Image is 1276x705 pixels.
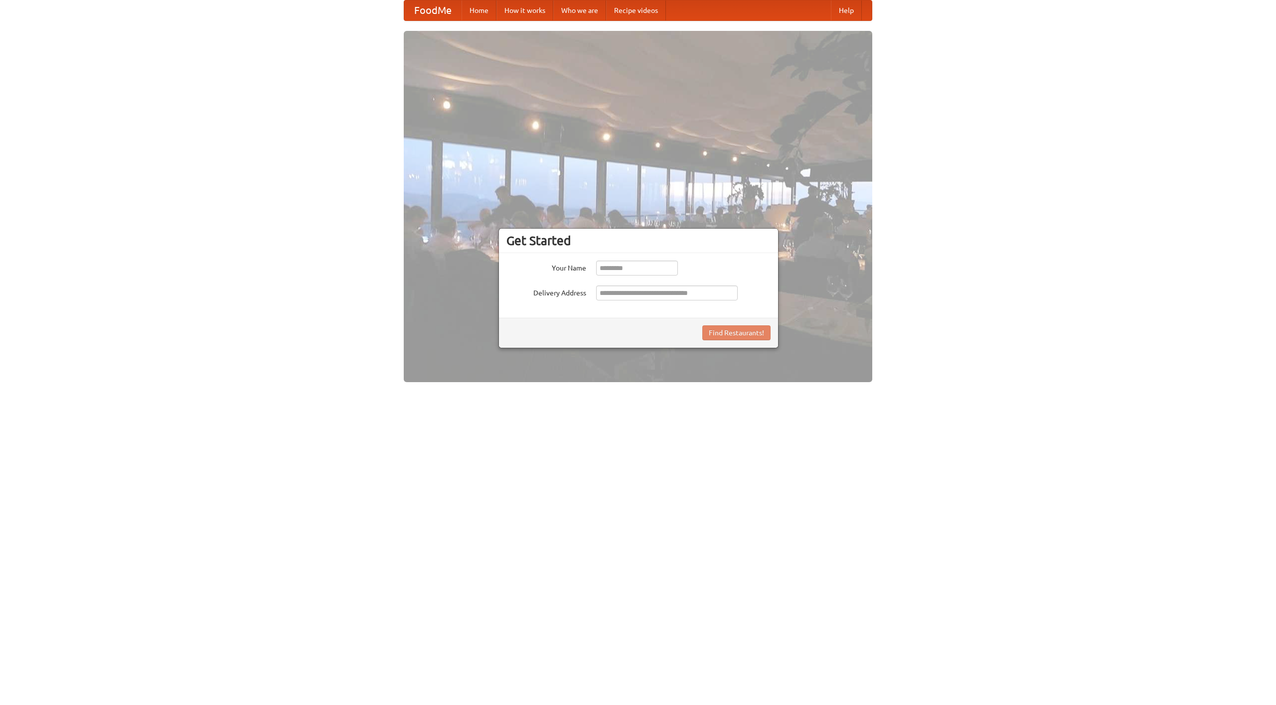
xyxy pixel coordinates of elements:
h3: Get Started [506,233,771,248]
a: How it works [496,0,553,20]
a: Home [462,0,496,20]
a: Help [831,0,862,20]
label: Your Name [506,261,586,273]
label: Delivery Address [506,285,586,298]
button: Find Restaurants! [702,325,771,340]
a: Recipe videos [606,0,666,20]
a: FoodMe [404,0,462,20]
a: Who we are [553,0,606,20]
